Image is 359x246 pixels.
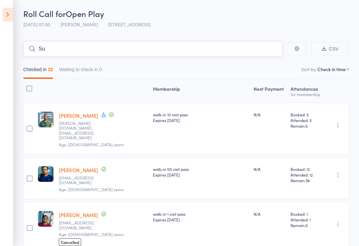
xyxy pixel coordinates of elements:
a: [PERSON_NAME] [59,167,98,174]
span: Booked: 5 [291,112,321,117]
div: Expires [DATE] [153,117,248,123]
span: [STREET_ADDRESS] [108,21,151,28]
small: parthiban.tm@gmail.com [59,121,102,140]
label: Sort by [301,66,316,72]
span: 0 [305,222,308,228]
button: Checked in32 [23,63,53,79]
span: Attended: 5 [291,117,321,123]
button: Waiting to check in0 [59,63,102,79]
span: Cancelled [59,238,81,246]
div: walk-in 50 visit pass [153,166,248,178]
span: Remain: [291,123,321,129]
span: Remain: [291,222,321,228]
div: Check in time [317,66,346,72]
div: N/A [254,166,285,172]
button: CSV [311,42,349,56]
div: 32 [48,67,53,72]
span: Roll Call for [23,8,66,19]
span: Age: [DEMOGRAPHIC_DATA] years [59,142,124,147]
div: 0 [99,67,102,72]
span: [DATE] 07:00 [23,21,50,28]
img: image1755347277.png [38,211,54,227]
div: Membership [150,82,251,100]
img: image1690658659.png [38,112,54,127]
div: Atten­dances [288,82,324,100]
input: Search by name [23,41,283,57]
span: [PERSON_NAME] [60,21,98,28]
span: Open Play [66,8,104,19]
small: gaddeanusha09@gmail.com [59,220,102,230]
span: Attended: 12 [291,172,321,178]
div: N/A [254,112,285,117]
span: 5 [305,123,308,129]
div: N/A [254,211,285,217]
div: Next Payment [251,82,288,100]
a: [PERSON_NAME] [59,211,98,218]
span: 38 [305,178,310,183]
div: for membership [291,92,321,96]
span: Remain: [291,178,321,183]
span: Booked: 12 [291,166,321,172]
span: Age: [DEMOGRAPHIC_DATA] years [59,231,124,237]
div: walk-in 1 visit pass [153,211,248,222]
div: walk-in 10 visit pass [153,112,248,123]
span: Booked: 1 [291,211,321,217]
span: Attended: 1 [291,217,321,222]
div: Expires [DATE] [153,217,248,222]
a: [PERSON_NAME] [59,112,98,119]
img: image1693066057.png [38,166,54,182]
span: Age: [DEMOGRAPHIC_DATA] years [59,186,124,192]
small: anand_krishnan13@hotmail.com [59,176,102,185]
div: Expires [DATE] [153,172,248,178]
